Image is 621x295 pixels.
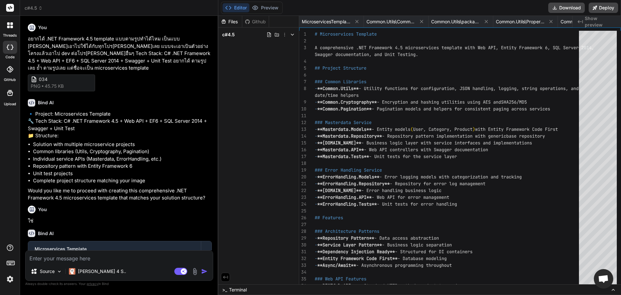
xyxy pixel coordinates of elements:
[315,153,317,159] span: -
[299,126,306,133] div: 13
[410,126,413,132] span: (
[315,187,317,193] span: -
[299,99,306,106] div: 9
[78,268,126,275] p: [PERSON_NAME] 4 S..
[299,194,306,201] div: 23
[317,126,372,132] span: **Masterdata.Models**
[299,85,306,92] div: 8
[38,230,54,237] h6: Bind AI
[5,274,16,285] img: settings
[299,208,306,214] div: 25
[222,287,227,293] span: >_
[222,31,235,38] span: c#4.5
[299,133,306,140] div: 14
[315,181,317,187] span: -
[473,126,475,132] span: )
[589,3,618,13] button: Deploy
[242,18,269,25] div: Github
[25,5,43,11] span: c#4.5
[315,276,366,282] span: ### Web API Features
[315,99,317,105] span: -
[4,77,16,83] label: GitHub
[444,45,573,51] span: emplate with Web API, Entity Framework 6, SQL Serv
[315,255,317,261] span: -
[299,221,306,228] div: 27
[299,140,306,146] div: 15
[506,133,545,139] span: base repository
[359,283,462,289] span: - Standard HTTP methods and status codes
[229,287,247,293] span: Terminal
[33,163,212,170] li: Repository pattern with Entity Framework 6
[377,99,501,105] span: - Encryption and hashing utilities using AES and
[223,3,249,12] button: Editor
[191,268,199,275] img: attachment
[299,255,306,262] div: 32
[315,92,359,98] span: date/time helpers
[498,106,550,112] span: ging across services
[28,35,212,72] p: อยากได้ .NET Framework 4.5 template แบบตามรูปทำได้ไหม เป็นแบบ [PERSON_NAME]เอาไปใช้ได้กับทุกโปร[P...
[39,76,91,83] span: 034
[315,174,317,180] span: -
[302,18,350,25] span: MicroservicesTemplate.sln
[57,269,62,274] img: Pick Models
[315,167,382,173] span: ### Error Handling Service
[359,85,485,91] span: - Utility functions for configuration, JSON handl
[317,181,390,187] span: **ErrorHandling.Repository**
[299,282,306,289] div: 36
[33,148,212,155] li: Common libraries (Utils, Cryptography, Pagination)
[299,167,306,174] div: 19
[374,235,439,241] span: - Data access abstraction
[369,153,457,159] span: - Unit tests for the service layer
[398,255,447,261] span: - Database modeling
[317,194,372,200] span: **ErrorHandling.API**
[413,126,473,132] span: User, Category, Product
[395,249,473,255] span: - Structured for DI containers
[33,177,212,185] li: Complete project structure matching your image
[87,282,98,286] span: privacy
[299,106,306,112] div: 10
[299,242,306,248] div: 30
[299,269,306,276] div: 34
[501,99,527,105] span: SHA256/MD5
[372,126,410,132] span: - Entity models
[218,18,242,25] div: Files
[382,133,506,139] span: - Repository pattern implementation with generic
[28,187,212,202] p: Would you like me to proceed with creating this comprehensive .NET Framework 4.5 microservices te...
[317,106,372,112] span: **Common.Pagination**
[299,160,306,167] div: 18
[317,174,379,180] span: **ErrorHandling.Models**
[561,18,609,25] span: Common.Utils\ConfigHelper.cs
[315,147,317,153] span: -
[377,201,457,207] span: - Unit tests for error handling
[4,101,16,107] label: Upload
[299,262,306,269] div: 33
[382,242,452,248] span: - Business logic separation
[299,112,306,119] div: 11
[249,3,281,12] button: Preview
[431,18,480,25] span: Common.Utils\packages.config
[299,174,306,180] div: 20
[25,281,213,287] p: Always double-check its answers. Your in Bind
[317,242,382,248] span: **Service Layer Pattern**
[33,141,212,148] li: Solution with multiple microservice projects
[315,228,379,234] span: ### Architecture Patterns
[372,106,498,112] span: - Pagination models and helpers for consistent pa
[317,255,398,261] span: **Entity Framework Code First**
[315,215,343,221] span: ## Features
[38,99,54,106] h6: Bind AI
[315,79,366,85] span: ### Common Libraries
[317,133,382,139] span: **Masterdata.Repository**
[485,85,579,91] span: ing, logging, string operations, and
[38,24,47,31] h6: You
[317,249,395,255] span: **Dependency Injection Ready**
[315,65,366,71] span: ## Project Structure
[299,72,306,78] div: 6
[299,146,306,153] div: 16
[585,15,616,28] span: Show preview
[5,54,15,60] label: code
[315,31,377,37] span: # Microservices Template
[31,83,40,89] span: png
[366,18,415,25] span: Common.Utils\Common.Utils.csproj
[372,194,449,200] span: - Web API for error management
[3,33,17,38] label: threads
